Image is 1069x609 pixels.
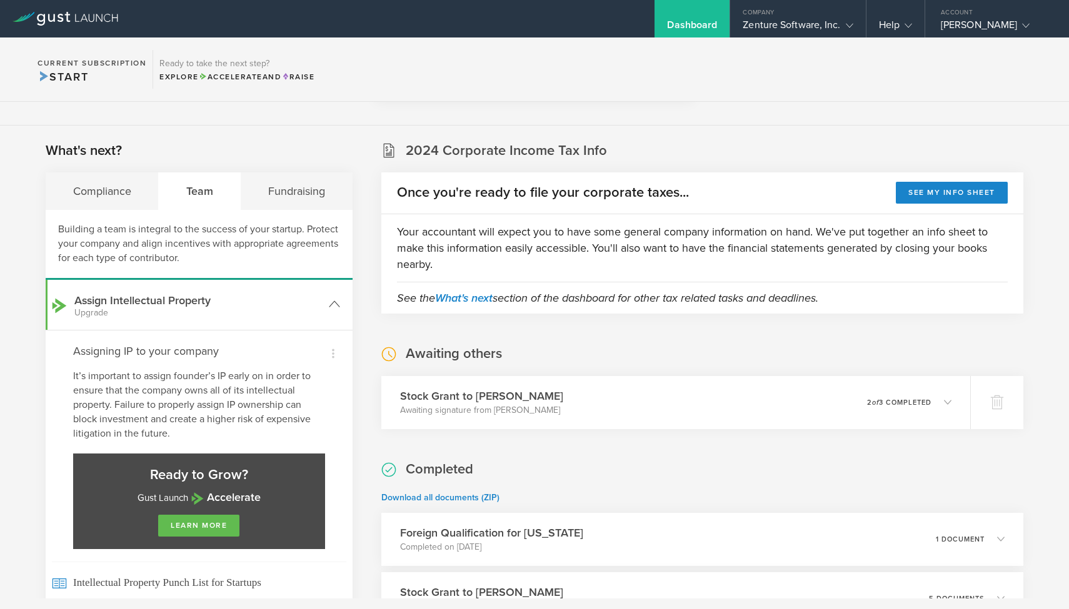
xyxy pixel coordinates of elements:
[1006,549,1069,609] iframe: Chat Widget
[38,59,146,67] h2: Current Subscription
[743,19,853,37] div: Zenture Software, Inc.
[406,460,473,478] h2: Completed
[400,388,563,404] h3: Stock Grant to [PERSON_NAME]
[86,466,313,484] h3: Ready to Grow?
[46,210,353,280] div: Building a team is integral to the success of your startup. Protect your company and align incent...
[381,492,499,503] a: Download all documents (ZIP)
[929,595,985,602] p: 5 documents
[896,182,1008,204] button: See my info sheet
[867,399,931,406] p: 2 3 completed
[435,291,493,305] a: What's next
[400,541,583,553] p: Completed on [DATE]
[281,72,314,81] span: Raise
[46,562,353,603] a: Intellectual Property Punch List for Startups
[936,536,985,543] p: 1 document
[667,19,717,37] div: Dashboard
[158,515,239,537] a: learn more
[74,309,323,317] small: Upgrade
[73,369,325,441] p: It’s important to assign founder’s IP early on in order to ensure that the company owns all of it...
[400,525,583,541] h3: Foreign Qualification for [US_STATE]
[872,399,879,407] em: of
[406,345,502,363] h2: Awaiting others
[38,70,88,84] span: Start
[400,584,563,600] h3: Stock Grant to [PERSON_NAME]
[46,172,159,210] div: Compliance
[397,224,1008,272] p: Your accountant will expect you to have some general company information on hand. We've put toget...
[159,59,314,68] h3: Ready to take the next step?
[207,490,261,504] strong: Accelerate
[46,142,122,160] h2: What's next?
[397,291,818,305] em: See the section of the dashboard for other tax related tasks and deadlines.
[199,72,282,81] span: and
[159,71,314,82] div: Explore
[397,184,689,202] h2: Once you're ready to file your corporate taxes...
[941,19,1047,37] div: [PERSON_NAME]
[199,72,263,81] span: Accelerate
[159,172,241,210] div: Team
[241,172,352,210] div: Fundraising
[52,562,346,603] span: Intellectual Property Punch List for Startups
[73,343,325,359] h4: Assigning IP to your company
[153,50,321,89] div: Ready to take the next step?ExploreAccelerateandRaise
[86,490,313,505] p: Gust Launch
[406,142,607,160] h2: 2024 Corporate Income Tax Info
[74,292,323,317] h3: Assign Intellectual Property
[400,404,563,417] p: Awaiting signature from [PERSON_NAME]
[879,19,912,37] div: Help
